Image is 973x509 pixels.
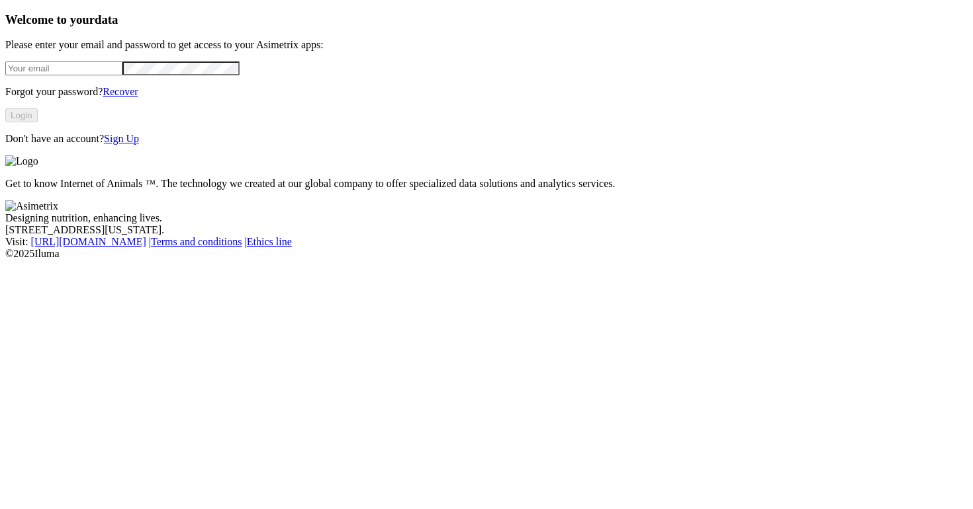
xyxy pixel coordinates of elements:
p: Please enter your email and password to get access to your Asimetrix apps: [5,39,968,51]
div: Visit : | | [5,236,968,248]
a: [URL][DOMAIN_NAME] [31,236,146,247]
button: Login [5,108,38,122]
p: Get to know Internet of Animals ™. The technology we created at our global company to offer speci... [5,178,968,190]
a: Ethics line [247,236,292,247]
span: data [95,13,118,26]
a: Sign Up [104,133,139,144]
h3: Welcome to your [5,13,968,27]
p: Don't have an account? [5,133,968,145]
img: Asimetrix [5,200,58,212]
input: Your email [5,61,122,75]
a: Terms and conditions [151,236,242,247]
a: Recover [103,86,138,97]
div: Designing nutrition, enhancing lives. [5,212,968,224]
div: [STREET_ADDRESS][US_STATE]. [5,224,968,236]
div: © 2025 Iluma [5,248,968,260]
p: Forgot your password? [5,86,968,98]
img: Logo [5,155,38,167]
